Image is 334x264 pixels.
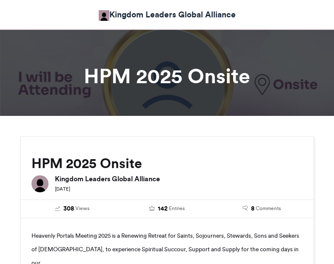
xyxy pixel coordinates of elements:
[251,204,254,213] span: 8
[75,205,89,212] span: Views
[99,8,236,21] a: Kingdom Leaders Global Alliance
[55,186,70,192] small: [DATE]
[31,156,303,171] h2: HPM 2025 Onsite
[63,204,74,213] span: 308
[126,204,208,213] a: 142 Entries
[158,204,168,213] span: 142
[31,175,49,192] img: Kingdom Leaders Global Alliance
[55,175,303,182] h6: Kingdom Leaders Global Alliance
[31,204,114,213] a: 308 Views
[221,204,303,213] a: 8 Comments
[256,205,281,212] span: Comments
[169,205,185,212] span: Entries
[99,10,109,21] img: Kingdom Leaders Global Alliance
[20,66,314,86] h1: HPM 2025 Onsite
